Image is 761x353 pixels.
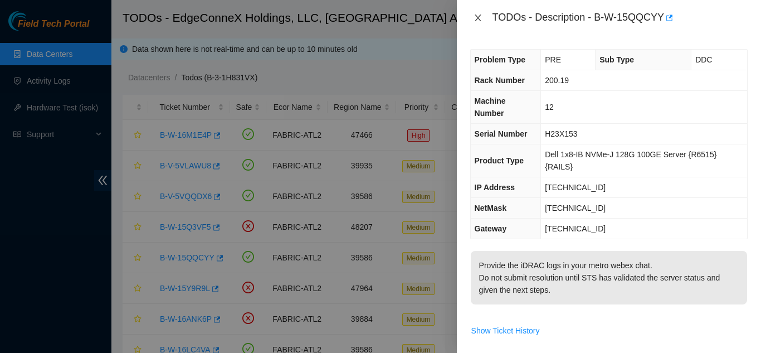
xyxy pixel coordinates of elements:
[599,55,634,64] span: Sub Type
[475,96,506,118] span: Machine Number
[475,55,526,64] span: Problem Type
[545,55,561,64] span: PRE
[471,251,747,304] p: Provide the iDRAC logs in your metro webex chat. Do not submit resolution until STS has validated...
[471,322,540,340] button: Show Ticket History
[475,204,507,212] span: NetMask
[475,129,528,138] span: Serial Number
[475,224,507,233] span: Gateway
[545,204,606,212] span: [TECHNICAL_ID]
[545,129,577,138] span: H23X153
[475,183,515,192] span: IP Address
[545,183,606,192] span: [TECHNICAL_ID]
[475,156,524,165] span: Product Type
[545,103,554,112] span: 12
[470,13,486,23] button: Close
[471,325,540,337] span: Show Ticket History
[492,9,748,27] div: TODOs - Description - B-W-15QQCYY
[695,55,712,64] span: DDC
[474,13,482,22] span: close
[545,76,569,85] span: 200.19
[545,150,716,171] span: Dell 1x8-IB NVMe-J 128G 100GE Server {R6515} {RAILS}
[475,76,525,85] span: Rack Number
[545,224,606,233] span: [TECHNICAL_ID]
